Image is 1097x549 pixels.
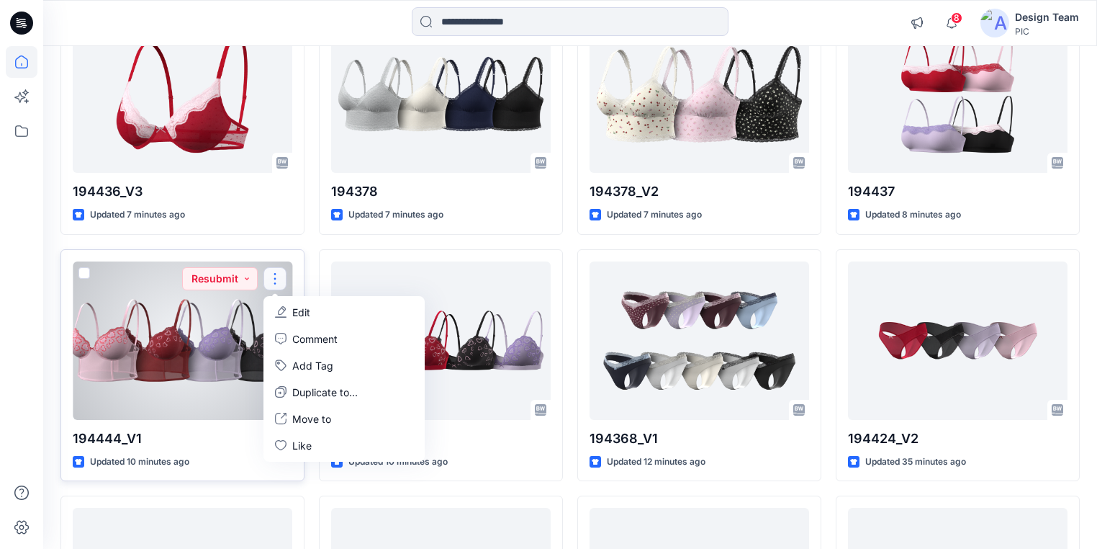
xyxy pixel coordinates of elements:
[292,305,310,320] p: Edit
[73,14,292,173] a: 194436_V3
[90,455,189,470] p: Updated 10 minutes ago
[331,429,551,449] p: 194359_V2
[1015,26,1079,37] div: PIC
[73,182,292,202] p: 194436_V3
[590,182,809,202] p: 194378_V2
[951,12,962,24] span: 8
[848,14,1067,173] a: 194437
[348,207,443,223] p: Updated 7 minutes ago
[590,429,809,449] p: 194368_V1
[607,455,705,470] p: Updated 12 minutes ago
[331,14,551,173] a: 194378
[590,14,809,173] a: 194378_V2
[292,411,331,427] p: Move to
[1015,9,1079,26] div: Design Team
[865,207,961,223] p: Updated 8 minutes ago
[292,331,338,347] p: Comment
[590,262,809,420] a: 194368_V1
[331,182,551,202] p: 194378
[292,438,312,453] p: Like
[266,352,422,379] button: Add Tag
[848,182,1067,202] p: 194437
[266,299,422,326] a: Edit
[865,455,966,470] p: Updated 35 minutes ago
[73,262,292,420] a: 194444_V1
[980,9,1009,37] img: avatar
[848,429,1067,449] p: 194424_V2
[90,207,185,223] p: Updated 7 minutes ago
[73,429,292,449] p: 194444_V1
[348,455,448,470] p: Updated 10 minutes ago
[607,207,702,223] p: Updated 7 minutes ago
[331,262,551,420] a: 194359_V2
[848,262,1067,420] a: 194424_V2
[292,385,358,400] p: Duplicate to...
